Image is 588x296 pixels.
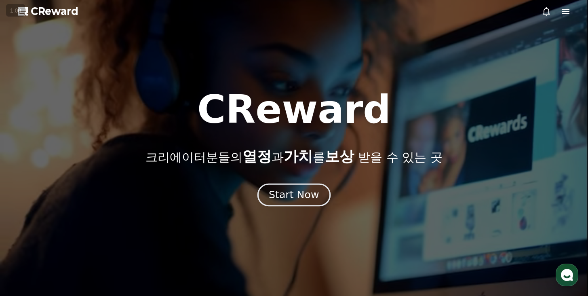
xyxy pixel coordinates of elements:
div: Start Now [269,188,319,202]
a: CReward [18,5,78,18]
button: Start Now [257,184,331,207]
a: Start Now [259,192,329,200]
span: 열정 [242,148,272,165]
span: 대화 [74,241,84,248]
p: 크리에이터분들의 과 를 받을 수 있는 곳 [145,148,442,165]
a: 홈 [2,229,53,249]
a: 설정 [104,229,155,249]
span: CReward [31,5,78,18]
a: 대화 [53,229,104,249]
span: 설정 [125,241,135,247]
span: 보상 [325,148,354,165]
h1: CReward [197,90,391,129]
span: 홈 [25,241,30,247]
span: 가치 [284,148,313,165]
